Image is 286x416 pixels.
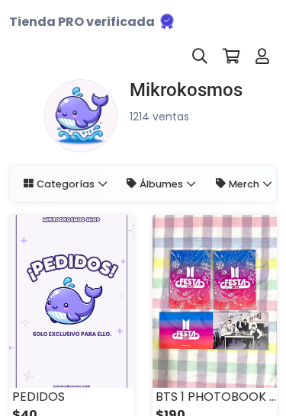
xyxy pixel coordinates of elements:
b: Tienda PRO verificada [9,13,155,30]
a: Categorías [16,171,114,196]
small: 1214 ventas [130,109,189,124]
div: PEDIDOS [9,388,134,406]
a: Álbumes [119,171,203,196]
a: Merch [208,171,279,196]
div: BTS 1 PHOTOBOOK REGALO DE PREVENTA FESTA original [153,388,278,406]
img: small_1753781744879.jpeg [153,215,278,388]
h1: Mikrokosmos [130,79,243,101]
a: Mikrokosmos [117,79,243,101]
img: Tienda verificada [158,12,176,30]
img: small.png [44,79,117,152]
img: small_1755799094875.png [9,215,134,388]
